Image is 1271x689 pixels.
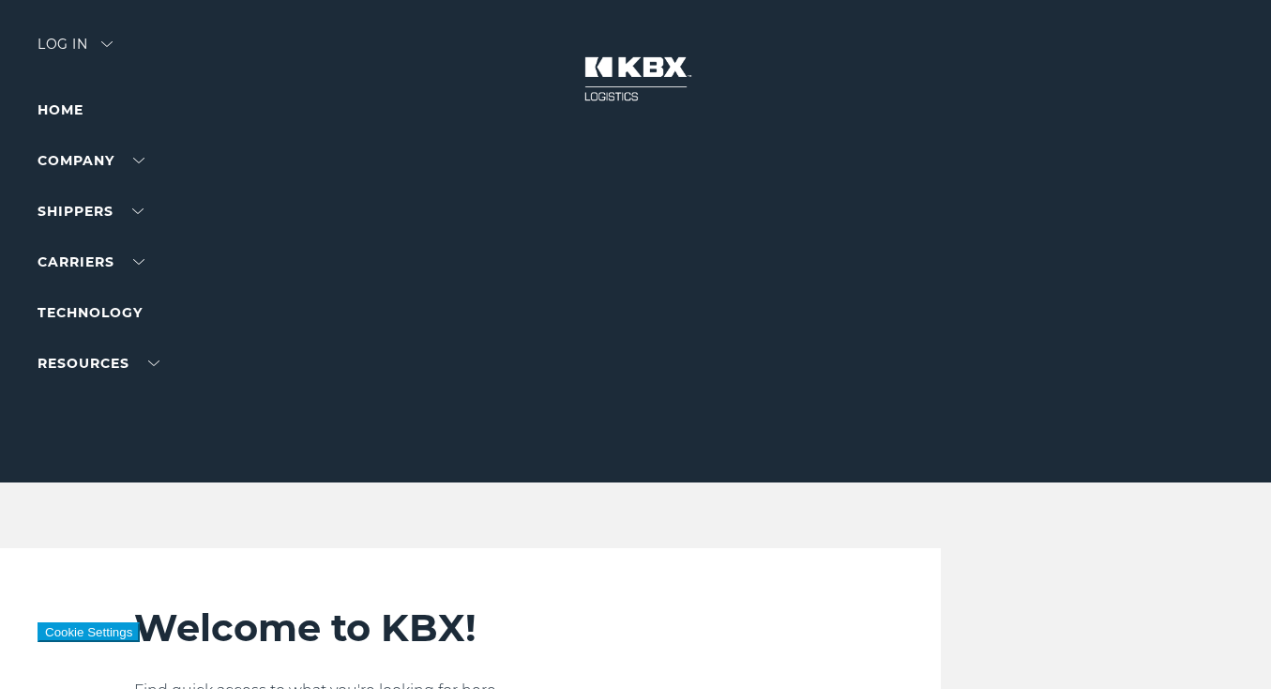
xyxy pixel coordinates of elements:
img: kbx logo [566,38,706,120]
button: Cookie Settings [38,622,140,642]
a: Home [38,101,83,118]
a: SHIPPERS [38,203,144,220]
a: Carriers [38,253,144,270]
a: Technology [38,304,143,321]
a: Company [38,152,144,169]
h2: Welcome to KBX! [134,605,821,651]
div: Log in [38,38,113,65]
a: RESOURCES [38,355,159,372]
img: arrow [101,41,113,47]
